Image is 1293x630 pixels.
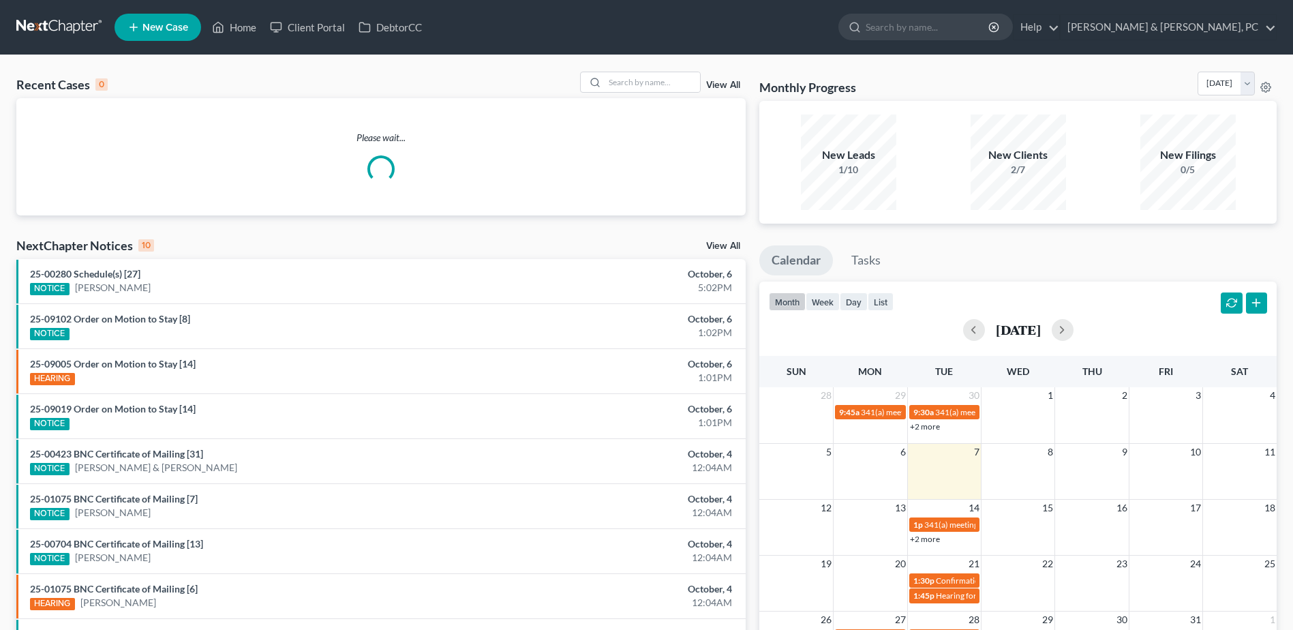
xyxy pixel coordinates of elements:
[142,22,188,33] span: New Case
[30,538,203,550] a: 25-00704 BNC Certificate of Mailing [13]
[839,407,860,417] span: 9:45a
[507,281,732,295] div: 5:02PM
[861,407,992,417] span: 341(a) meeting for [PERSON_NAME]
[819,612,833,628] span: 26
[825,444,833,460] span: 5
[1159,365,1173,377] span: Fri
[30,313,190,325] a: 25-09102 Order on Motion to Stay [8]
[967,556,981,572] span: 21
[1041,556,1054,572] span: 22
[1263,500,1277,516] span: 18
[868,292,894,311] button: list
[507,326,732,340] div: 1:02PM
[507,416,732,430] div: 1:01PM
[787,365,806,377] span: Sun
[706,241,740,251] a: View All
[1140,163,1236,177] div: 0/5
[1115,612,1129,628] span: 30
[899,444,907,460] span: 6
[507,461,732,475] div: 12:04AM
[971,163,1066,177] div: 2/7
[1115,556,1129,572] span: 23
[858,365,882,377] span: Mon
[1189,556,1202,572] span: 24
[967,612,981,628] span: 28
[1082,365,1102,377] span: Thu
[75,461,237,475] a: [PERSON_NAME] & [PERSON_NAME]
[75,506,151,520] a: [PERSON_NAME]
[924,520,1056,530] span: 341(a) meeting for [PERSON_NAME]
[1140,147,1236,163] div: New Filings
[1189,444,1202,460] span: 10
[30,403,196,415] a: 25-09019 Order on Motion to Stay [14]
[1121,444,1129,460] span: 9
[30,418,70,430] div: NOTICE
[30,463,70,475] div: NOTICE
[30,493,198,505] a: 25-01075 BNC Certificate of Mailing [7]
[75,281,151,295] a: [PERSON_NAME]
[507,492,732,506] div: October, 4
[205,15,263,40] a: Home
[913,407,934,417] span: 9:30a
[1041,612,1054,628] span: 29
[1041,500,1054,516] span: 15
[1263,556,1277,572] span: 25
[894,556,907,572] span: 20
[1194,387,1202,404] span: 3
[30,373,75,385] div: HEARING
[1061,15,1276,40] a: [PERSON_NAME] & [PERSON_NAME], PC
[1046,387,1054,404] span: 1
[913,590,934,601] span: 1:45p
[507,371,732,385] div: 1:01PM
[95,78,108,91] div: 0
[1014,15,1059,40] a: Help
[605,72,700,92] input: Search by name...
[801,147,896,163] div: New Leads
[1263,444,1277,460] span: 11
[30,268,140,280] a: 25-00280 Schedule(s) [27]
[507,506,732,520] div: 12:04AM
[16,131,746,145] p: Please wait...
[1231,365,1248,377] span: Sat
[507,582,732,596] div: October, 4
[1189,500,1202,516] span: 17
[507,551,732,565] div: 12:04AM
[1189,612,1202,628] span: 31
[30,553,70,565] div: NOTICE
[769,292,806,311] button: month
[913,575,934,586] span: 1:30p
[507,537,732,551] div: October, 4
[819,387,833,404] span: 28
[30,328,70,340] div: NOTICE
[819,500,833,516] span: 12
[507,357,732,371] div: October, 6
[138,239,154,252] div: 10
[819,556,833,572] span: 19
[706,80,740,90] a: View All
[967,500,981,516] span: 14
[910,534,940,544] a: +2 more
[759,79,856,95] h3: Monthly Progress
[866,14,990,40] input: Search by name...
[1268,387,1277,404] span: 4
[507,402,732,416] div: October, 6
[30,583,198,595] a: 25-01075 BNC Certificate of Mailing [6]
[973,444,981,460] span: 7
[507,267,732,281] div: October, 6
[1121,387,1129,404] span: 2
[806,292,840,311] button: week
[507,596,732,610] div: 12:04AM
[910,421,940,432] a: +2 more
[967,387,981,404] span: 30
[936,575,1091,586] span: Confirmation hearing for [PERSON_NAME]
[894,387,907,404] span: 29
[936,590,1042,601] span: Hearing for [PERSON_NAME]
[30,448,203,460] a: 25-00423 BNC Certificate of Mailing [31]
[30,598,75,610] div: HEARING
[1046,444,1054,460] span: 8
[913,520,923,530] span: 1p
[30,283,70,295] div: NOTICE
[996,322,1041,337] h2: [DATE]
[263,15,352,40] a: Client Portal
[759,245,833,275] a: Calendar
